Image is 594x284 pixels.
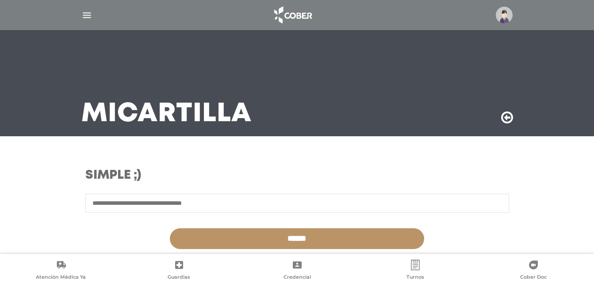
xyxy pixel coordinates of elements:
a: Atención Médica Ya [2,260,120,282]
img: logo_cober_home-white.png [269,4,316,26]
a: Credencial [238,260,356,282]
h3: Mi Cartilla [81,103,252,126]
h3: Simple ;) [85,168,354,183]
a: Turnos [356,260,474,282]
a: Cober Doc [474,260,592,282]
span: Turnos [406,274,424,282]
span: Atención Médica Ya [36,274,86,282]
span: Guardias [168,274,190,282]
img: Cober_menu-lines-white.svg [81,10,92,21]
img: profile-placeholder.svg [496,7,513,23]
a: Guardias [120,260,238,282]
span: Cober Doc [520,274,547,282]
span: Credencial [284,274,311,282]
